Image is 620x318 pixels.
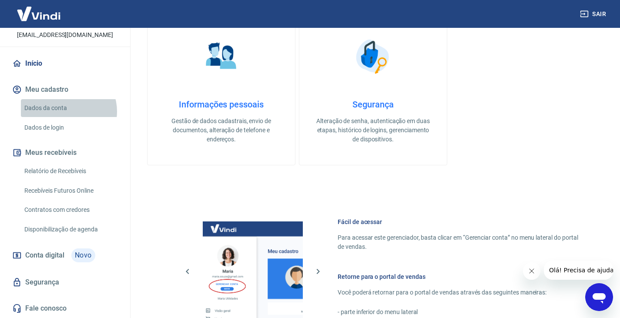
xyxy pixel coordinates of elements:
[10,143,120,162] button: Meus recebíveis
[10,299,120,318] a: Fale conosco
[5,6,73,13] span: Olá! Precisa de ajuda?
[21,162,120,180] a: Relatório de Recebíveis
[200,35,243,78] img: Informações pessoais
[10,273,120,292] a: Segurança
[21,221,120,238] a: Disponibilização de agenda
[17,30,113,40] p: [EMAIL_ADDRESS][DOMAIN_NAME]
[21,99,120,117] a: Dados da conta
[21,119,120,137] a: Dados de login
[147,13,295,165] a: Informações pessoaisInformações pessoaisGestão de dados cadastrais, envio de documentos, alteraçã...
[523,262,540,280] iframe: Close message
[161,117,281,144] p: Gestão de dados cadastrais, envio de documentos, alteração de telefone e endereços.
[544,261,613,280] iframe: Message from company
[338,272,578,281] h6: Retorne para o portal de vendas
[21,201,120,219] a: Contratos com credores
[161,99,281,110] h4: Informações pessoais
[338,288,578,297] p: Você poderá retornar para o portal de vendas através das seguintes maneiras:
[21,182,120,200] a: Recebíveis Futuros Online
[338,218,578,226] h6: Fácil de acessar
[10,245,120,266] a: Conta digitalNovo
[338,233,578,251] p: Para acessar este gerenciador, basta clicar em “Gerenciar conta” no menu lateral do portal de ven...
[313,117,433,144] p: Alteração de senha, autenticação em duas etapas, histórico de logins, gerenciamento de dispositivos.
[10,54,120,73] a: Início
[338,308,578,317] p: - parte inferior do menu lateral
[352,35,395,78] img: Segurança
[299,13,447,165] a: SegurançaSegurançaAlteração de senha, autenticação em duas etapas, histórico de logins, gerenciam...
[578,6,610,22] button: Sair
[25,249,64,261] span: Conta digital
[10,0,67,27] img: Vindi
[313,99,433,110] h4: Segurança
[585,283,613,311] iframe: Button to launch messaging window
[71,248,95,262] span: Novo
[10,80,120,99] button: Meu cadastro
